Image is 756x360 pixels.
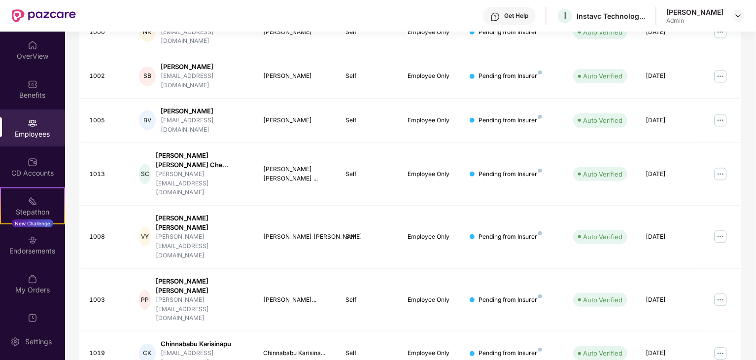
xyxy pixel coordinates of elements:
div: Employee Only [408,28,454,37]
div: Admin [666,17,723,25]
div: Pending from Insurer [479,232,542,242]
div: [DATE] [646,116,692,125]
div: [PERSON_NAME]... [263,295,330,305]
div: [PERSON_NAME] [PERSON_NAME] [156,277,247,295]
img: manageButton [713,166,728,182]
div: Chinnababu Karisinapu [161,339,247,349]
img: manageButton [713,229,728,245]
img: svg+xml;base64,PHN2ZyBpZD0iRW5kb3JzZW1lbnRzIiB4bWxucz0iaHR0cDovL3d3dy53My5vcmcvMjAwMC9zdmciIHdpZH... [28,235,37,245]
div: [PERSON_NAME] [PERSON_NAME] [156,214,247,232]
img: manageButton [713,69,728,84]
div: Self [346,349,392,358]
div: Pending from Insurer [479,170,542,179]
img: svg+xml;base64,PHN2ZyBpZD0iVXBkYXRlZCIgeG1sbnM9Imh0dHA6Ly93d3cudzMub3JnLzIwMDAvc3ZnIiB3aWR0aD0iMj... [28,313,37,323]
div: [EMAIL_ADDRESS][DOMAIN_NAME] [161,72,247,90]
div: SB [139,67,156,86]
div: Auto Verified [583,115,622,125]
div: Self [346,116,392,125]
img: svg+xml;base64,PHN2ZyB4bWxucz0iaHR0cDovL3d3dy53My5vcmcvMjAwMC9zdmciIHdpZHRoPSI4IiBoZWlnaHQ9IjgiIH... [538,294,542,298]
div: [PERSON_NAME] [161,62,247,72]
div: 1005 [89,116,123,125]
div: Auto Verified [583,295,622,305]
img: manageButton [713,292,728,308]
div: [PERSON_NAME] [263,72,330,81]
div: [PERSON_NAME] [PERSON_NAME] ... [263,165,330,183]
div: [PERSON_NAME] [263,116,330,125]
img: svg+xml;base64,PHN2ZyB4bWxucz0iaHR0cDovL3d3dy53My5vcmcvMjAwMC9zdmciIHdpZHRoPSI4IiBoZWlnaHQ9IjgiIH... [538,71,542,74]
div: Pending from Insurer [479,28,542,37]
img: svg+xml;base64,PHN2ZyB4bWxucz0iaHR0cDovL3d3dy53My5vcmcvMjAwMC9zdmciIHdpZHRoPSI4IiBoZWlnaHQ9IjgiIH... [538,231,542,235]
div: Employee Only [408,116,454,125]
div: Auto Verified [583,348,622,358]
div: Pending from Insurer [479,116,542,125]
div: SC [139,164,151,184]
img: svg+xml;base64,PHN2ZyBpZD0iQmVuZWZpdHMiIHhtbG5zPSJodHRwOi8vd3d3LnczLm9yZy8yMDAwL3N2ZyIgd2lkdGg9Ij... [28,79,37,89]
div: Self [346,28,392,37]
div: 1013 [89,170,123,179]
div: Employee Only [408,72,454,81]
img: svg+xml;base64,PHN2ZyBpZD0iTXlfT3JkZXJzIiBkYXRhLW5hbWU9Ik15IE9yZGVycyIgeG1sbnM9Imh0dHA6Ly93d3cudz... [28,274,37,284]
div: [PERSON_NAME][EMAIL_ADDRESS][DOMAIN_NAME] [156,232,247,260]
div: Employee Only [408,349,454,358]
img: New Pazcare Logo [12,9,76,22]
div: New Challenge [12,219,53,227]
div: [DATE] [646,232,692,242]
div: Pending from Insurer [479,72,542,81]
div: Get Help [504,12,528,20]
div: Self [346,170,392,179]
div: Self [346,295,392,305]
div: 1008 [89,232,123,242]
div: Employee Only [408,295,454,305]
img: svg+xml;base64,PHN2ZyB4bWxucz0iaHR0cDovL3d3dy53My5vcmcvMjAwMC9zdmciIHdpZHRoPSI4IiBoZWlnaHQ9IjgiIH... [538,169,542,173]
div: [DATE] [646,28,692,37]
img: svg+xml;base64,PHN2ZyBpZD0iRHJvcGRvd24tMzJ4MzIiIHhtbG5zPSJodHRwOi8vd3d3LnczLm9yZy8yMDAwL3N2ZyIgd2... [734,12,742,20]
div: 1000 [89,28,123,37]
div: [EMAIL_ADDRESS][DOMAIN_NAME] [161,28,247,46]
img: manageButton [713,24,728,40]
div: Settings [22,337,55,347]
div: Chinnababu Karisina... [263,349,330,358]
img: svg+xml;base64,PHN2ZyBpZD0iSGVscC0zMngzMiIgeG1sbnM9Imh0dHA6Ly93d3cudzMub3JnLzIwMDAvc3ZnIiB3aWR0aD... [490,12,500,22]
div: Auto Verified [583,232,622,242]
img: svg+xml;base64,PHN2ZyBpZD0iRW1wbG95ZWVzIiB4bWxucz0iaHR0cDovL3d3dy53My5vcmcvMjAwMC9zdmciIHdpZHRoPS... [28,118,37,128]
div: Pending from Insurer [479,349,542,358]
div: Self [346,232,392,242]
div: [DATE] [646,295,692,305]
img: svg+xml;base64,PHN2ZyBpZD0iU2V0dGluZy0yMHgyMCIgeG1sbnM9Imh0dHA6Ly93d3cudzMub3JnLzIwMDAvc3ZnIiB3aW... [10,337,20,347]
div: Auto Verified [583,71,622,81]
div: Self [346,72,392,81]
div: [PERSON_NAME] [666,7,723,17]
div: Instavc Technologies GPA [577,11,646,21]
div: NR [139,22,156,42]
span: I [564,10,566,22]
div: [PERSON_NAME] [161,107,247,116]
div: VY [139,227,151,247]
div: Auto Verified [583,169,622,179]
div: PP [139,290,151,310]
img: svg+xml;base64,PHN2ZyB4bWxucz0iaHR0cDovL3d3dy53My5vcmcvMjAwMC9zdmciIHdpZHRoPSI4IiBoZWlnaHQ9IjgiIH... [538,348,542,352]
div: [PERSON_NAME][EMAIL_ADDRESS][DOMAIN_NAME] [156,295,247,324]
img: svg+xml;base64,PHN2ZyBpZD0iSG9tZSIgeG1sbnM9Imh0dHA6Ly93d3cudzMub3JnLzIwMDAvc3ZnIiB3aWR0aD0iMjAiIG... [28,40,37,50]
div: [PERSON_NAME] [263,28,330,37]
div: 1019 [89,349,123,358]
div: Employee Only [408,170,454,179]
div: [PERSON_NAME][EMAIL_ADDRESS][DOMAIN_NAME] [156,170,247,198]
div: Auto Verified [583,27,622,37]
img: manageButton [713,112,728,128]
div: 1003 [89,295,123,305]
img: svg+xml;base64,PHN2ZyB4bWxucz0iaHR0cDovL3d3dy53My5vcmcvMjAwMC9zdmciIHdpZHRoPSI4IiBoZWlnaHQ9IjgiIH... [538,115,542,119]
div: BV [139,110,156,130]
div: [DATE] [646,170,692,179]
div: [EMAIL_ADDRESS][DOMAIN_NAME] [161,116,247,135]
div: Stepathon [1,207,64,217]
div: [PERSON_NAME] [PERSON_NAME] [263,232,330,242]
div: Employee Only [408,232,454,242]
div: [DATE] [646,72,692,81]
div: [DATE] [646,349,692,358]
img: svg+xml;base64,PHN2ZyB4bWxucz0iaHR0cDovL3d3dy53My5vcmcvMjAwMC9zdmciIHdpZHRoPSIyMSIgaGVpZ2h0PSIyMC... [28,196,37,206]
div: [PERSON_NAME] [PERSON_NAME] Che... [156,151,247,170]
div: 1002 [89,72,123,81]
img: svg+xml;base64,PHN2ZyBpZD0iQ0RfQWNjb3VudHMiIGRhdGEtbmFtZT0iQ0QgQWNjb3VudHMiIHhtbG5zPSJodHRwOi8vd3... [28,157,37,167]
div: Pending from Insurer [479,295,542,305]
